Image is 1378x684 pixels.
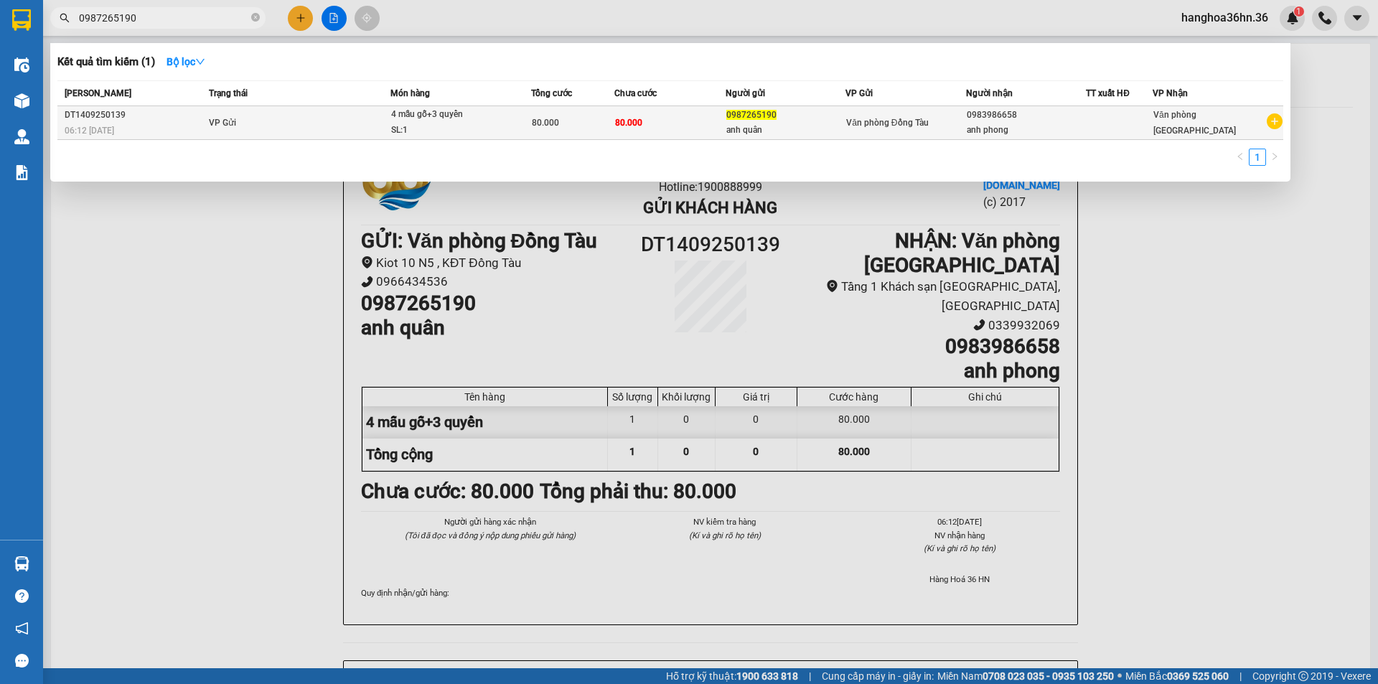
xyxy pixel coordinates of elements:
[846,118,928,128] span: Văn phòng Đồng Tàu
[1232,149,1249,166] li: Previous Page
[390,88,430,98] span: Món hàng
[1266,149,1283,166] li: Next Page
[79,10,248,26] input: Tìm tên, số ĐT hoặc mã đơn
[14,129,29,144] img: warehouse-icon
[1153,110,1236,136] span: Văn phòng [GEOGRAPHIC_DATA]
[80,35,326,89] li: 01A03 [GEOGRAPHIC_DATA], [GEOGRAPHIC_DATA] ( bên cạnh cây xăng bến xe phía Bắc cũ)
[532,118,559,128] span: 80.000
[726,110,777,120] span: 0987265190
[14,165,29,180] img: solution-icon
[65,126,114,136] span: 06:12 [DATE]
[726,123,845,138] div: anh quân
[65,108,205,123] div: DT1409250139
[391,123,499,139] div: SL: 1
[65,88,131,98] span: [PERSON_NAME]
[1086,88,1130,98] span: TT xuất HĐ
[251,13,260,22] span: close-circle
[1266,149,1283,166] button: right
[1250,149,1265,165] a: 1
[1249,149,1266,166] li: 1
[531,88,572,98] span: Tổng cước
[251,11,260,25] span: close-circle
[209,118,236,128] span: VP Gửi
[845,88,873,98] span: VP Gửi
[15,589,29,603] span: question-circle
[209,88,248,98] span: Trạng thái
[155,50,217,73] button: Bộ lọcdown
[1270,152,1279,161] span: right
[967,108,1086,123] div: 0983986658
[15,622,29,635] span: notification
[14,93,29,108] img: warehouse-icon
[60,13,70,23] span: search
[167,56,205,67] strong: Bộ lọc
[15,654,29,667] span: message
[14,556,29,571] img: warehouse-icon
[615,118,642,128] span: 80.000
[1267,113,1283,129] span: plus-circle
[57,55,155,70] h3: Kết quả tìm kiếm ( 1 )
[14,57,29,72] img: warehouse-icon
[966,88,1013,98] span: Người nhận
[195,57,205,67] span: down
[151,17,254,34] b: 36 Limousine
[80,89,326,107] li: Hotline: 1900888999
[1232,149,1249,166] button: left
[614,88,657,98] span: Chưa cước
[391,107,499,123] div: 4 mẫu gỗ+3 quyển
[12,9,31,31] img: logo-vxr
[967,123,1086,138] div: anh phong
[1153,88,1188,98] span: VP Nhận
[1236,152,1245,161] span: left
[18,18,90,90] img: logo.jpg
[726,88,765,98] span: Người gửi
